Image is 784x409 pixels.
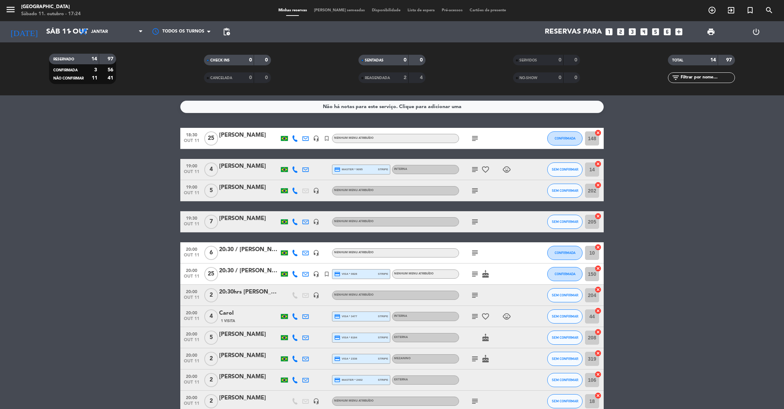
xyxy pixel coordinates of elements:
[334,313,357,320] span: visa * 3477
[394,378,408,381] span: Externa
[204,373,218,387] span: 2
[547,394,583,408] button: SEM CONFIRMAR
[595,350,602,357] i: cancel
[674,27,683,36] i: add_box
[183,245,200,253] span: 20:00
[547,309,583,324] button: SEM CONFIRMAR
[53,69,78,72] span: CONFIRMADA
[559,75,561,80] strong: 0
[552,220,578,224] span: SEM CONFIRMAR
[204,331,218,345] span: 5
[334,356,357,362] span: visa * 2338
[378,335,388,340] span: stripe
[547,162,583,177] button: SEM CONFIRMAR
[552,293,578,297] span: SEM CONFIRMAR
[378,314,388,319] span: stripe
[481,333,490,342] i: cake
[545,28,602,36] span: Reservas para
[183,183,200,191] span: 19:00
[183,359,200,367] span: out 11
[552,399,578,403] span: SEM CONFIRMAR
[404,58,406,63] strong: 0
[552,314,578,318] span: SEM CONFIRMAR
[183,351,200,359] span: 20:00
[204,215,218,229] span: 7
[249,75,252,80] strong: 0
[91,29,108,34] span: Jantar
[219,372,279,381] div: [PERSON_NAME]
[183,138,200,147] span: out 11
[727,6,735,14] i: exit_to_app
[334,334,357,341] span: visa * 8184
[313,398,319,404] i: headset_mic
[595,182,602,189] i: cancel
[378,378,388,382] span: stripe
[313,219,319,225] i: headset_mic
[204,352,218,366] span: 2
[471,270,479,278] i: subject
[394,336,408,339] span: Externa
[334,334,340,341] i: credit_card
[726,58,733,63] strong: 97
[595,286,602,293] i: cancel
[595,244,602,251] i: cancel
[471,186,479,195] i: subject
[365,59,384,62] span: SENTADAS
[94,67,97,72] strong: 3
[552,189,578,192] span: SEM CONFIRMAR
[222,28,231,36] span: pending_actions
[639,27,649,36] i: looks_4
[680,74,735,82] input: Filtrar por nome...
[21,11,81,18] div: Sábado 11. outubro - 17:24
[574,58,579,63] strong: 0
[365,76,390,80] span: REAGENDADA
[66,28,74,36] i: arrow_drop_down
[323,103,462,111] div: Não há notas para este serviço. Clique para adicionar uma
[183,130,200,138] span: 18:30
[547,215,583,229] button: SEM CONFIRMAR
[519,59,537,62] span: SERVIDOS
[547,267,583,281] button: CONFIRMADA
[183,161,200,170] span: 19:00
[53,77,84,80] span: NÃO CONFIRMAR
[324,271,330,277] i: turned_in_not
[210,76,232,80] span: CANCELADA
[595,213,602,220] i: cancel
[481,355,490,363] i: cake
[219,330,279,339] div: [PERSON_NAME]
[204,267,218,281] span: 25
[394,168,407,171] span: Interna
[183,380,200,388] span: out 11
[651,27,660,36] i: looks_5
[204,288,218,302] span: 2
[595,371,602,378] i: cancel
[183,170,200,178] span: out 11
[91,57,97,61] strong: 14
[313,188,319,194] i: headset_mic
[219,214,279,223] div: [PERSON_NAME]
[481,312,490,321] i: favorite_border
[671,73,680,82] i: filter_list
[334,166,363,173] span: master * 9095
[552,378,578,382] span: SEM CONFIRMAR
[595,265,602,272] i: cancel
[183,287,200,295] span: 20:00
[707,28,715,36] span: print
[210,59,230,62] span: CHECK INS
[552,336,578,339] span: SEM CONFIRMAR
[183,222,200,230] span: out 11
[183,274,200,282] span: out 11
[471,218,479,226] i: subject
[183,295,200,303] span: out 11
[547,373,583,387] button: SEM CONFIRMAR
[519,76,537,80] span: NO-SHOW
[765,6,773,14] i: search
[334,251,374,254] span: Nenhum menu atribuído
[394,272,434,275] span: Nenhum menu atribuído
[471,165,479,174] i: subject
[219,266,279,275] div: 20:30 / [PERSON_NAME]
[183,338,200,346] span: out 11
[552,167,578,171] span: SEM CONFIRMAR
[204,162,218,177] span: 4
[204,131,218,146] span: 25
